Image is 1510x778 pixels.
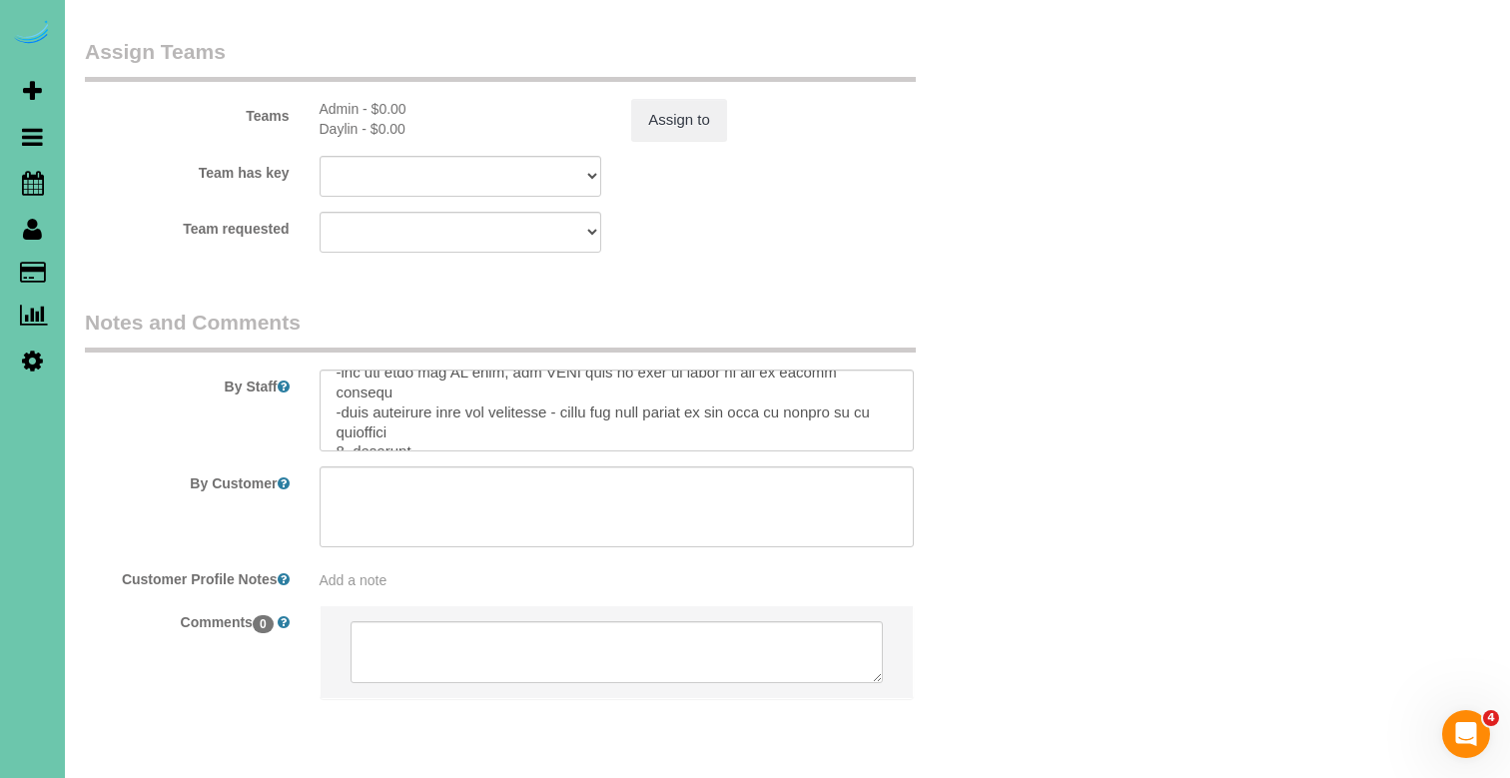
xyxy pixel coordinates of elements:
[70,370,305,396] label: By Staff
[320,119,602,139] div: 2 hours x $0.00/hour
[70,99,305,126] label: Teams
[320,572,387,588] span: Add a note
[253,615,274,633] span: 0
[1483,710,1499,726] span: 4
[320,99,602,119] div: 2 hours x $0.00/hour
[631,99,727,141] button: Assign to
[70,212,305,239] label: Team requested
[70,466,305,493] label: By Customer
[70,156,305,183] label: Team has key
[85,37,916,82] legend: Assign Teams
[85,308,916,353] legend: Notes and Comments
[70,562,305,589] label: Customer Profile Notes
[12,20,52,48] img: Automaid Logo
[1442,710,1490,758] iframe: Intercom live chat
[70,605,305,632] label: Comments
